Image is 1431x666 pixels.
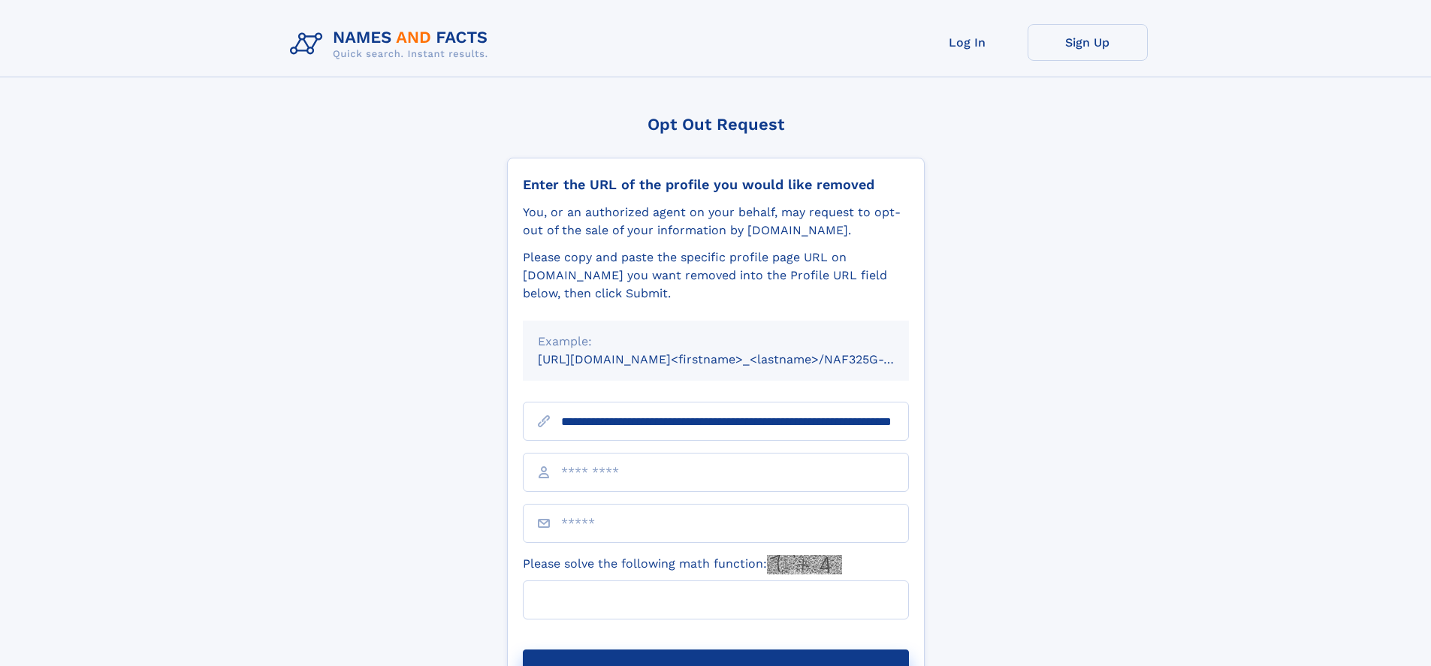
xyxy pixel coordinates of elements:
[284,24,500,65] img: Logo Names and Facts
[523,176,909,193] div: Enter the URL of the profile you would like removed
[907,24,1028,61] a: Log In
[507,115,925,134] div: Opt Out Request
[1028,24,1148,61] a: Sign Up
[538,352,937,366] small: [URL][DOMAIN_NAME]<firstname>_<lastname>/NAF325G-xxxxxxxx
[523,555,842,574] label: Please solve the following math function:
[523,249,909,303] div: Please copy and paste the specific profile page URL on [DOMAIN_NAME] you want removed into the Pr...
[538,333,894,351] div: Example:
[523,203,909,240] div: You, or an authorized agent on your behalf, may request to opt-out of the sale of your informatio...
